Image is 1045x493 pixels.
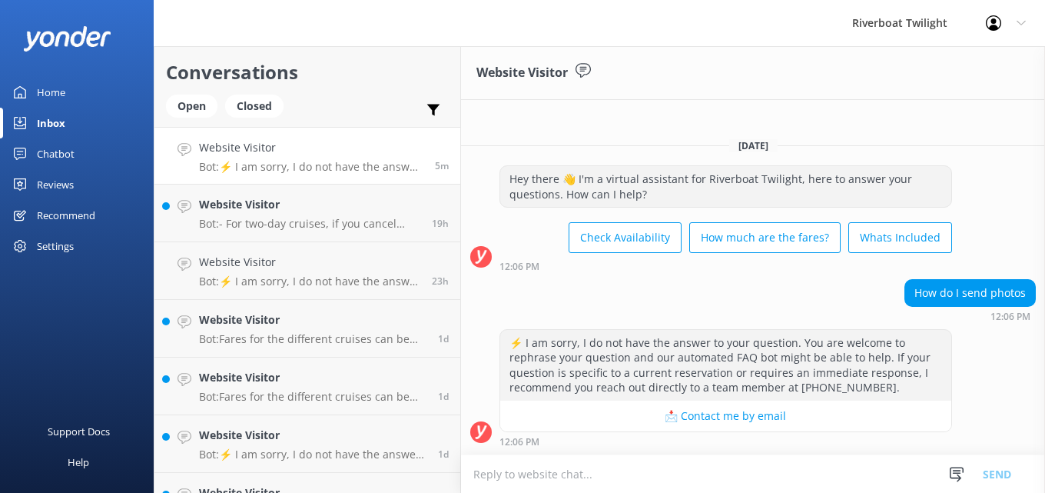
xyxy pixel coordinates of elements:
[499,262,539,271] strong: 12:06 PM
[166,95,217,118] div: Open
[225,95,284,118] div: Closed
[166,97,225,114] a: Open
[199,217,420,231] p: Bot: - For two-day cruises, if you cancel with less than 30 days' notice, $100 per person is not ...
[37,138,75,169] div: Chatbot
[23,26,111,52] img: yonder-white-logo.png
[990,312,1030,321] strong: 12:06 PM
[199,332,426,346] p: Bot: Fares for the different cruises can be found on our website [URL][DOMAIN_NAME].
[37,108,65,138] div: Inbox
[166,58,449,87] h2: Conversations
[499,438,539,447] strong: 12:06 PM
[499,436,952,447] div: Aug 22 2025 11:06am (UTC -06:00) America/Mexico_City
[68,447,89,478] div: Help
[199,139,423,156] h4: Website Visitor
[199,275,420,288] p: Bot: ⚡ I am sorry, I do not have the answer to your question. You are welcome to rephrase your qu...
[199,196,420,213] h4: Website Visitor
[37,169,74,200] div: Reviews
[154,300,460,358] a: Website VisitorBot:Fares for the different cruises can be found on our website [URL][DOMAIN_NAME].1d
[438,332,449,345] span: Aug 21 2025 09:59am (UTC -06:00) America/Mexico_City
[199,448,426,461] p: Bot: ⚡ I am sorry, I do not have the answer to your question. You are welcome to rephrase your qu...
[199,369,426,386] h4: Website Visitor
[432,275,449,288] span: Aug 21 2025 11:45am (UTC -06:00) America/Mexico_City
[499,261,952,271] div: Aug 22 2025 11:06am (UTC -06:00) America/Mexico_City
[435,159,449,172] span: Aug 22 2025 11:06am (UTC -06:00) America/Mexico_City
[500,166,951,207] div: Hey there 👋 I'm a virtual assistant for Riverboat Twilight, here to answer your questions. How ca...
[37,200,95,231] div: Recommend
[500,401,951,431] button: 📩 Contact me by email
[199,254,420,271] h4: Website Visitor
[199,160,423,174] p: Bot: ⚡ I am sorry, I do not have the answer to your question. You are welcome to rephrase your qu...
[199,427,426,444] h4: Website Visitor
[689,222,841,253] button: How much are the fares?
[199,311,426,328] h4: Website Visitor
[904,311,1036,321] div: Aug 22 2025 11:06am (UTC -06:00) America/Mexico_City
[500,330,951,401] div: ⚡ I am sorry, I do not have the answer to your question. You are welcome to rephrase your questio...
[225,97,291,114] a: Closed
[438,448,449,461] span: Aug 20 2025 01:50pm (UTC -06:00) America/Mexico_City
[154,185,460,242] a: Website VisitorBot:- For two-day cruises, if you cancel with less than 30 days' notice, $100 per ...
[154,415,460,473] a: Website VisitorBot:⚡ I am sorry, I do not have the answer to your question. You are welcome to re...
[438,390,449,403] span: Aug 21 2025 04:46am (UTC -06:00) America/Mexico_City
[199,390,426,404] p: Bot: Fares for the different cruises can be found on our website [URL][DOMAIN_NAME].
[476,63,568,83] h3: Website Visitor
[729,139,778,152] span: [DATE]
[154,127,460,185] a: Website VisitorBot:⚡ I am sorry, I do not have the answer to your question. You are welcome to re...
[905,280,1035,306] div: How do I send photos
[48,416,110,447] div: Support Docs
[37,77,65,108] div: Home
[154,242,460,300] a: Website VisitorBot:⚡ I am sorry, I do not have the answer to your question. You are welcome to re...
[154,358,460,415] a: Website VisitorBot:Fares for the different cruises can be found on our website [URL][DOMAIN_NAME].1d
[432,217,449,230] span: Aug 21 2025 03:29pm (UTC -06:00) America/Mexico_City
[569,222,682,253] button: Check Availability
[37,231,74,261] div: Settings
[848,222,952,253] button: Whats Included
